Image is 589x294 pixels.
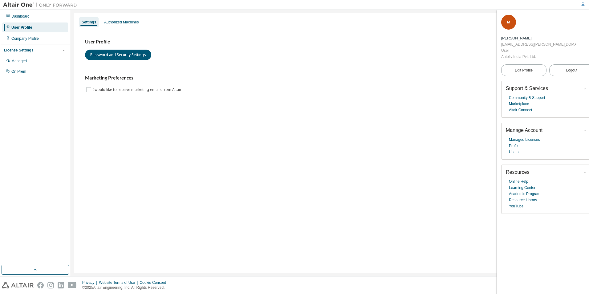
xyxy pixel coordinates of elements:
[509,101,529,107] a: Marketplace
[99,280,140,285] div: Website Terms of Use
[509,143,519,149] a: Profile
[501,41,576,47] div: [EMAIL_ADDRESS][PERSON_NAME][DOMAIN_NAME]
[509,137,540,143] a: Managed Licenses
[509,178,528,185] a: Online Help
[140,280,169,285] div: Cookie Consent
[4,48,33,53] div: License Settings
[506,128,542,133] span: Manage Account
[11,25,32,30] div: User Profile
[85,75,575,81] h3: Marketing Preferences
[509,185,535,191] a: Learning Center
[509,203,523,209] a: YouTube
[58,282,64,288] img: linkedin.svg
[515,68,533,73] span: Edit Profile
[11,69,26,74] div: On Prem
[509,107,532,113] a: Altair Connect
[82,280,99,285] div: Privacy
[501,64,546,76] a: Edit Profile
[506,169,529,175] span: Resources
[11,59,27,63] div: Managed
[85,39,575,45] h3: User Profile
[566,67,577,73] span: Logout
[507,20,510,24] span: M
[11,14,30,19] div: Dashboard
[2,282,34,288] img: altair_logo.svg
[68,282,77,288] img: youtube.svg
[501,54,576,60] div: Autoliv India Pvt. Ltd.
[82,20,96,25] div: Settings
[509,149,518,155] a: Users
[501,35,576,41] div: Mahesh Kandhibanda
[3,2,80,8] img: Altair One
[104,20,139,25] div: Authorized Machines
[85,50,151,60] button: Password and Security Settings
[47,282,54,288] img: instagram.svg
[509,197,537,203] a: Resource Library
[82,285,170,290] p: © 2025 Altair Engineering, Inc. All Rights Reserved.
[501,47,576,54] div: User
[11,36,39,41] div: Company Profile
[509,191,540,197] a: Academic Program
[506,86,548,91] span: Support & Services
[509,95,545,101] a: Community & Support
[92,86,183,93] label: I would like to receive marketing emails from Altair
[37,282,44,288] img: facebook.svg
